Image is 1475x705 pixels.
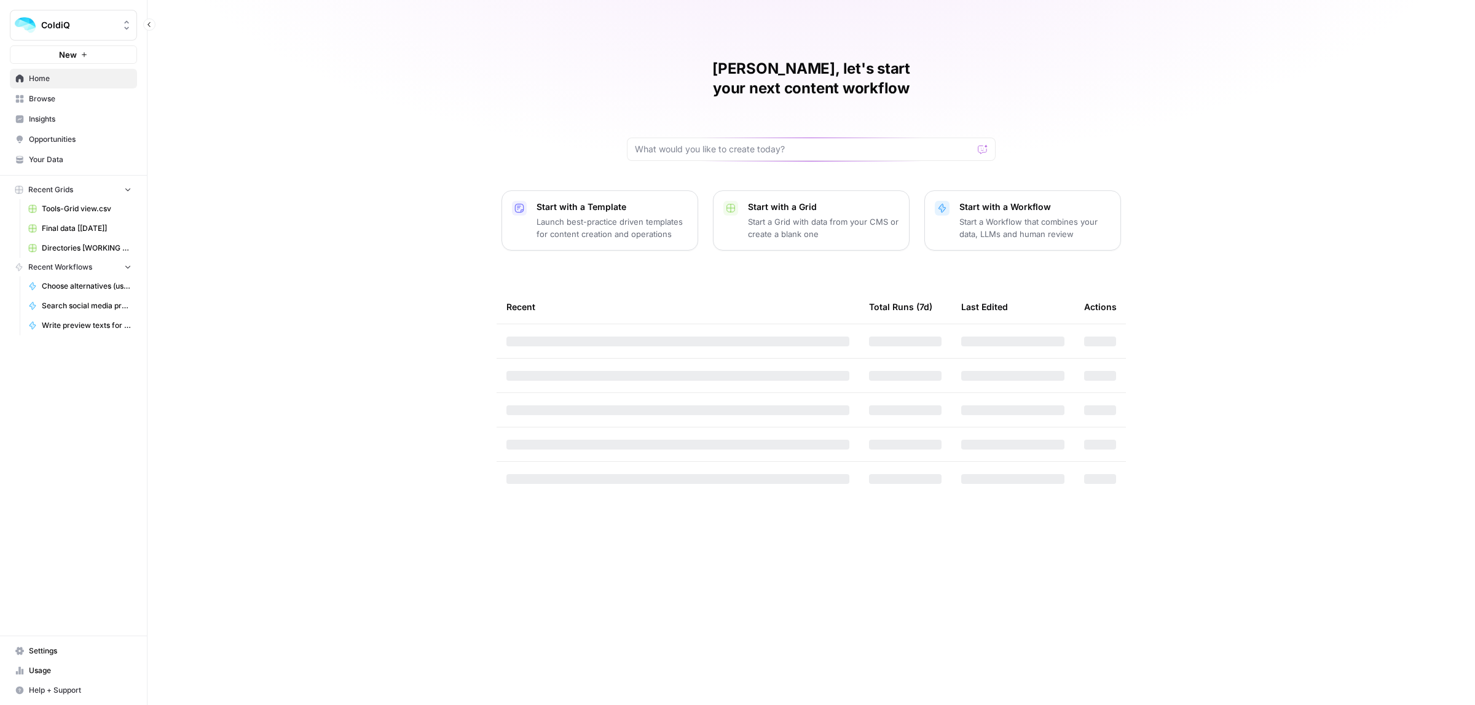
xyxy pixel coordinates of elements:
span: Your Data [29,154,132,165]
a: Your Data [10,150,137,169]
p: Start with a Template [537,201,688,213]
span: Directories [WORKING SHEET] [42,243,132,254]
span: New [59,49,77,61]
span: Insights [29,114,132,125]
img: ColdiQ Logo [14,14,36,36]
a: Final data [[DATE]] [23,219,137,238]
div: Last Edited [961,290,1008,324]
span: Search social media profiles (tavily) [42,300,132,311]
span: Final data [[DATE]] [42,223,132,234]
button: Start with a WorkflowStart a Workflow that combines your data, LLMs and human review [924,190,1121,251]
span: Opportunities [29,134,132,145]
span: Recent Workflows [28,262,92,273]
button: Workspace: ColdiQ [10,10,137,41]
span: Write preview texts for best-of newsletter [42,320,132,331]
a: Write preview texts for best-of newsletter [23,316,137,335]
button: Recent Grids [10,181,137,199]
span: ColdiQ [41,19,116,31]
h1: [PERSON_NAME], let's start your next content workflow [627,59,996,98]
span: Help + Support [29,685,132,696]
a: Settings [10,641,137,661]
a: Home [10,69,137,88]
button: Start with a GridStart a Grid with data from your CMS or create a blank one [713,190,910,251]
span: Recent Grids [28,184,73,195]
a: Search social media profiles (tavily) [23,296,137,316]
button: Start with a TemplateLaunch best-practice driven templates for content creation and operations [502,190,698,251]
a: Insights [10,109,137,129]
a: Opportunities [10,130,137,149]
a: Directories [WORKING SHEET] [23,238,137,258]
input: What would you like to create today? [635,143,973,155]
a: Tools-Grid view.csv [23,199,137,219]
span: Browse [29,93,132,104]
button: New [10,45,137,64]
div: Actions [1084,290,1117,324]
p: Start with a Workflow [959,201,1111,213]
p: Launch best-practice driven templates for content creation and operations [537,216,688,240]
span: Settings [29,645,132,656]
button: Recent Workflows [10,258,137,276]
a: Choose alternatives (using LLM) [23,276,137,296]
p: Start a Grid with data from your CMS or create a blank one [748,216,899,240]
div: Recent [506,290,849,324]
span: Home [29,73,132,84]
a: Browse [10,89,137,109]
span: Tools-Grid view.csv [42,203,132,214]
span: Choose alternatives (using LLM) [42,281,132,292]
span: Usage [29,665,132,676]
p: Start with a Grid [748,201,899,213]
p: Start a Workflow that combines your data, LLMs and human review [959,216,1111,240]
button: Help + Support [10,680,137,700]
div: Total Runs (7d) [869,290,932,324]
a: Usage [10,661,137,680]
